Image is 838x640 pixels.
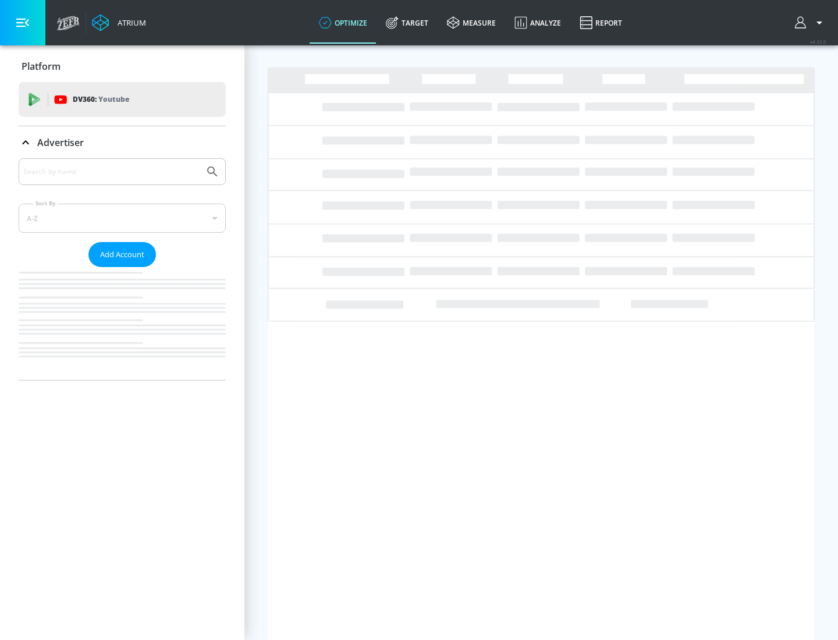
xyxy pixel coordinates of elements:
p: Platform [22,60,61,73]
span: v 4.32.0 [810,38,826,45]
div: Platform [19,50,226,83]
a: Analyze [505,2,570,44]
a: Report [570,2,631,44]
a: optimize [310,2,377,44]
p: Youtube [98,93,129,105]
div: Atrium [113,17,146,28]
div: A-Z [19,204,226,233]
nav: list of Advertiser [19,267,226,380]
input: Search by name [23,164,200,179]
a: measure [438,2,505,44]
a: Target [377,2,438,44]
div: Advertiser [19,126,226,159]
p: Advertiser [37,136,84,149]
p: DV360: [73,93,129,106]
label: Sort By [33,200,58,207]
button: Add Account [88,242,156,267]
a: Atrium [92,14,146,31]
div: Advertiser [19,158,226,380]
div: DV360: Youtube [19,82,226,117]
span: Add Account [100,248,144,261]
